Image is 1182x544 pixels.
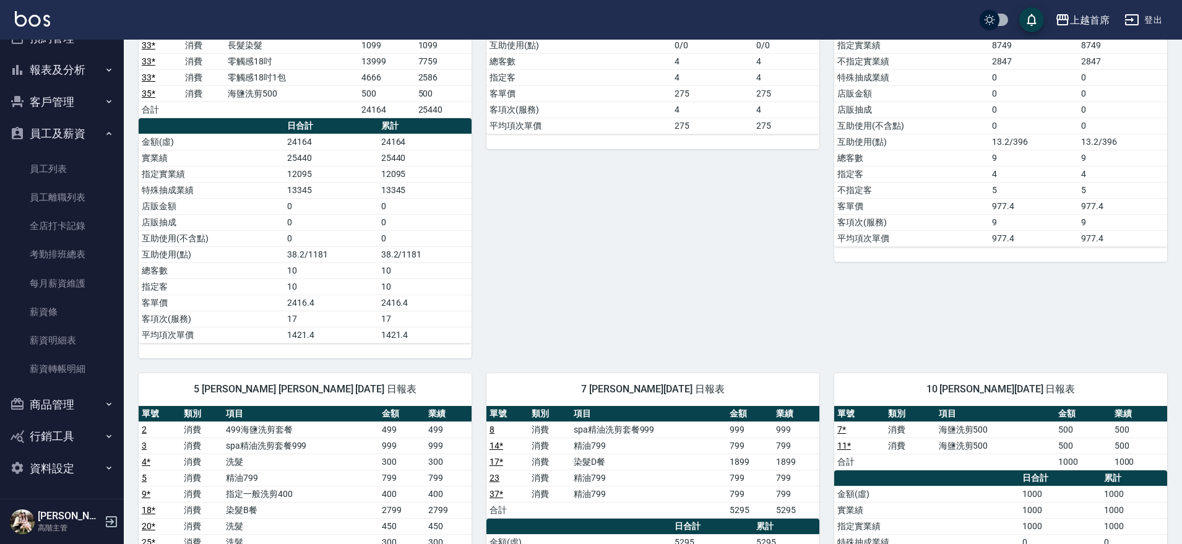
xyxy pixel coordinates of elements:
td: 12095 [378,166,472,182]
td: 999 [425,438,472,454]
td: 275 [671,85,753,101]
td: 平均項次單價 [834,230,989,246]
td: 999 [379,438,425,454]
td: 10 [284,278,377,295]
td: 4 [671,101,753,118]
table: a dense table [486,406,819,519]
td: 4 [753,53,819,69]
td: 染髮B餐 [223,502,379,518]
td: 977.4 [989,230,1078,246]
th: 類別 [528,406,571,422]
td: 總客數 [486,53,671,69]
td: 5295 [727,502,773,518]
td: 300 [425,454,472,470]
td: 799 [727,438,773,454]
td: 5 [1078,182,1167,198]
th: 類別 [181,406,223,422]
td: 指定客 [139,278,284,295]
button: 報表及分析 [5,54,119,86]
td: 38.2/1181 [378,246,472,262]
td: 799 [773,470,819,486]
td: 特殊抽成業績 [139,182,284,198]
td: 2847 [1078,53,1167,69]
th: 累計 [1101,470,1167,486]
td: 2799 [379,502,425,518]
td: 10 [378,278,472,295]
button: 員工及薪資 [5,118,119,150]
button: 商品管理 [5,389,119,421]
span: 7 [PERSON_NAME][DATE] 日報表 [501,383,805,395]
th: 累計 [753,519,819,535]
td: 499 [425,421,472,438]
td: 799 [773,486,819,502]
td: 799 [727,470,773,486]
th: 金額 [379,406,425,422]
td: 消費 [528,454,571,470]
button: 登出 [1119,9,1167,32]
th: 項目 [936,406,1056,422]
table: a dense table [834,406,1167,470]
td: 1099 [415,37,472,53]
button: save [1019,7,1044,32]
th: 金額 [1055,406,1111,422]
td: 客單價 [139,295,284,311]
td: 977.4 [1078,198,1167,214]
td: 不指定客 [834,182,989,198]
td: 8749 [1078,37,1167,53]
td: 0 [284,230,377,246]
td: 0 [989,69,1078,85]
td: 洗髮 [223,518,379,534]
a: 員工列表 [5,155,119,183]
td: 0 [1078,85,1167,101]
td: 實業績 [834,502,1019,518]
a: 薪資條 [5,298,119,326]
th: 項目 [223,406,379,422]
td: 海鹽洗剪500 [936,438,1056,454]
td: 999 [727,421,773,438]
td: 9 [989,150,1078,166]
td: 977.4 [1078,230,1167,246]
td: 400 [425,486,472,502]
td: 25440 [284,150,377,166]
td: 消費 [885,421,936,438]
th: 類別 [885,406,936,422]
td: 0 [378,198,472,214]
td: 特殊抽成業績 [834,69,989,85]
td: 精油799 [571,486,727,502]
td: 1421.4 [284,327,377,343]
td: 13.2/396 [989,134,1078,150]
td: 互助使用(不含點) [834,118,989,134]
td: 指定實業績 [139,166,284,182]
td: 1000 [1111,454,1167,470]
span: 10 [PERSON_NAME][DATE] 日報表 [849,383,1152,395]
h5: [PERSON_NAME] [38,510,101,522]
td: 4 [989,166,1078,182]
td: 消費 [181,454,223,470]
td: 合計 [834,454,885,470]
td: 9 [1078,150,1167,166]
td: 1000 [1101,502,1167,518]
td: 消費 [182,53,225,69]
td: 2416.4 [284,295,377,311]
td: 消費 [528,486,571,502]
td: 1000 [1019,518,1101,534]
td: 799 [727,486,773,502]
td: 2416.4 [378,295,472,311]
td: 合計 [486,502,528,518]
div: 上越首席 [1070,12,1110,28]
td: 互助使用(點) [139,246,284,262]
td: 25440 [415,101,472,118]
td: 38.2/1181 [284,246,377,262]
a: 5 [142,473,147,483]
td: 24164 [284,134,377,150]
td: 消費 [182,37,225,53]
td: 2847 [989,53,1078,69]
td: 消費 [181,486,223,502]
button: 資料設定 [5,452,119,485]
td: 客單價 [834,198,989,214]
td: 互助使用(點) [834,134,989,150]
td: 客項次(服務) [486,101,671,118]
td: 4 [1078,166,1167,182]
td: 消費 [528,438,571,454]
td: 5295 [773,502,819,518]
